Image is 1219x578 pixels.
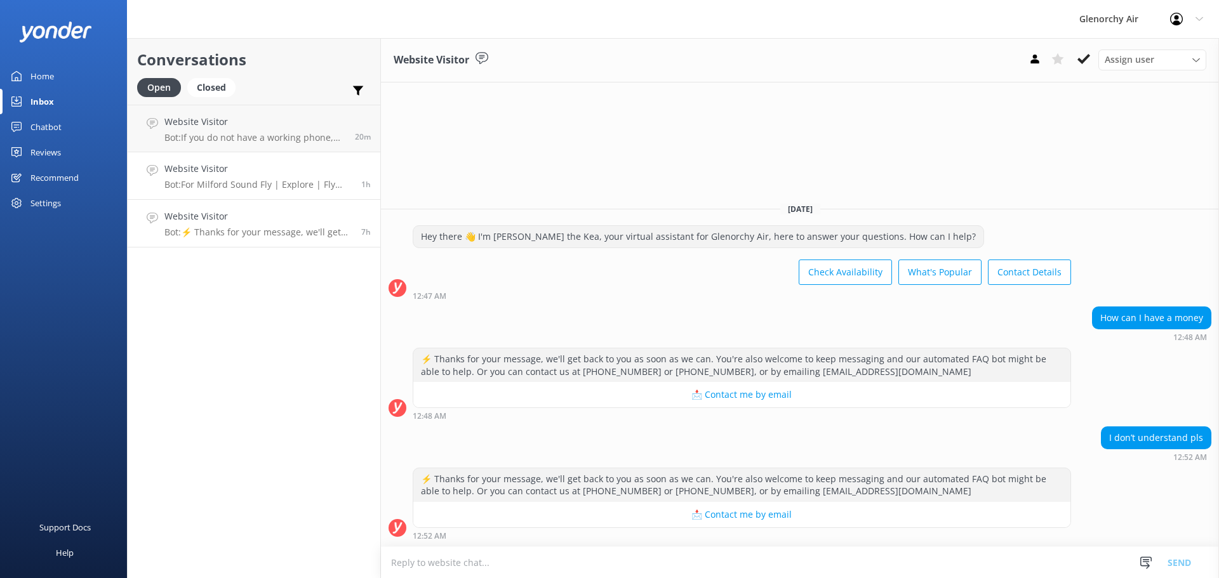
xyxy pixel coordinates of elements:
[1092,332,1211,341] div: Sep 12 2025 12:48am (UTC +12:00) Pacific/Auckland
[128,152,380,200] a: Website VisitorBot:For Milford Sound Fly | Explore | Fly trips, departures are available year-rou...
[413,348,1070,382] div: ⚡ Thanks for your message, we'll get back to you as soon as we can. You're also welcome to keep m...
[413,226,983,247] div: Hey there 👋 I'm [PERSON_NAME] the Kea, your virtual assistant for Glenorchy Air, here to answer y...
[128,105,380,152] a: Website VisitorBot:If you do not have a working phone, we can email your weather check. Please em...
[137,78,181,97] div: Open
[56,540,74,565] div: Help
[1102,427,1211,449] div: I don’t understand pls
[39,515,91,540] div: Support Docs
[30,190,61,216] div: Settings
[355,131,371,142] span: Sep 12 2025 08:29am (UTC +12:00) Pacific/Auckland
[187,80,242,94] a: Closed
[361,179,371,190] span: Sep 12 2025 06:54am (UTC +12:00) Pacific/Auckland
[413,292,446,300] strong: 12:47 AM
[413,412,446,420] strong: 12:48 AM
[1101,452,1211,461] div: Sep 12 2025 12:52am (UTC +12:00) Pacific/Auckland
[30,165,79,190] div: Recommend
[413,291,1071,300] div: Sep 12 2025 12:47am (UTC +12:00) Pacific/Auckland
[413,502,1070,527] button: 📩 Contact me by email
[128,200,380,247] a: Website VisitorBot:⚡ Thanks for your message, we'll get back to you as soon as we can. You're als...
[164,209,352,223] h4: Website Visitor
[413,531,1071,540] div: Sep 12 2025 12:52am (UTC +12:00) Pacific/Auckland
[1098,49,1206,70] div: Assign User
[187,78,236,97] div: Closed
[799,259,892,285] button: Check Availability
[1173,334,1207,341] strong: 12:48 AM
[1173,454,1207,461] strong: 12:52 AM
[413,468,1070,502] div: ⚡ Thanks for your message, we'll get back to you as soon as we can. You're also welcome to keep m...
[164,132,345,143] p: Bot: If you do not have a working phone, we can email your weather check. Please email the team a...
[164,115,345,129] h4: Website Visitor
[137,80,187,94] a: Open
[164,227,352,238] p: Bot: ⚡ Thanks for your message, we'll get back to you as soon as we can. You're also welcome to k...
[394,52,469,69] h3: Website Visitor
[30,89,54,114] div: Inbox
[164,179,352,190] p: Bot: For Milford Sound Fly | Explore | Fly trips, departures are available year-round at 9:00 am,...
[988,259,1071,285] button: Contact Details
[19,22,92,43] img: yonder-white-logo.png
[30,114,62,140] div: Chatbot
[413,532,446,540] strong: 12:52 AM
[30,63,54,89] div: Home
[413,411,1071,420] div: Sep 12 2025 12:48am (UTC +12:00) Pacific/Auckland
[1093,307,1211,329] div: How can I have a money
[30,140,61,165] div: Reviews
[137,48,371,72] h2: Conversations
[898,259,982,285] button: What's Popular
[780,204,820,214] span: [DATE]
[361,227,371,237] span: Sep 12 2025 12:52am (UTC +12:00) Pacific/Auckland
[413,382,1070,407] button: 📩 Contact me by email
[164,162,352,176] h4: Website Visitor
[1105,53,1154,67] span: Assign user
